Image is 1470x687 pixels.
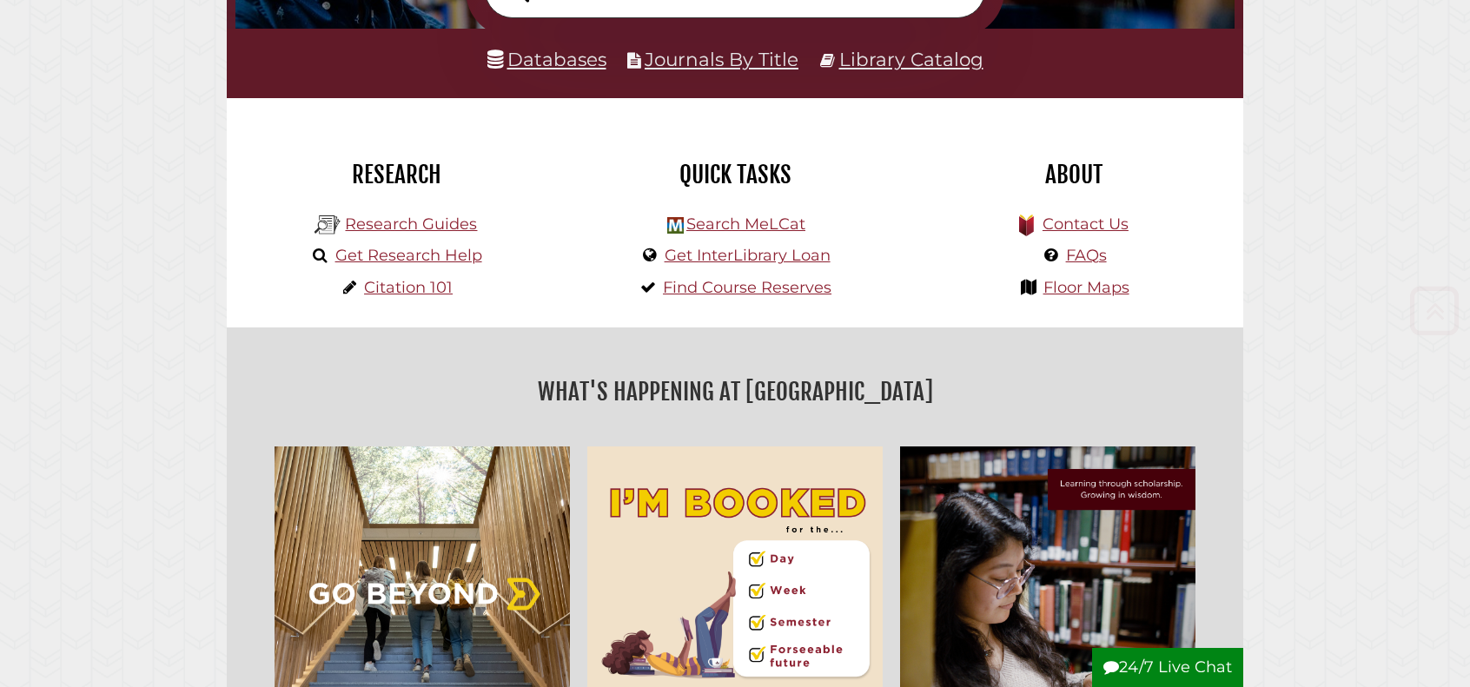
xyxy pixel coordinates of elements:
a: Find Course Reserves [663,278,831,297]
img: Hekman Library Logo [667,217,684,234]
img: Hekman Library Logo [315,212,341,238]
a: Contact Us [1043,215,1129,234]
a: Back to Top [1403,296,1466,325]
a: Citation 101 [364,278,453,297]
a: Databases [487,48,606,70]
a: Floor Maps [1043,278,1129,297]
a: Research Guides [345,215,477,234]
h2: Research [240,160,553,189]
a: Get InterLibrary Loan [665,246,831,265]
h2: What's Happening at [GEOGRAPHIC_DATA] [240,372,1230,412]
a: Library Catalog [839,48,983,70]
a: FAQs [1066,246,1107,265]
h2: Quick Tasks [579,160,891,189]
h2: About [917,160,1230,189]
a: Journals By Title [645,48,798,70]
a: Search MeLCat [686,215,805,234]
a: Get Research Help [335,246,482,265]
